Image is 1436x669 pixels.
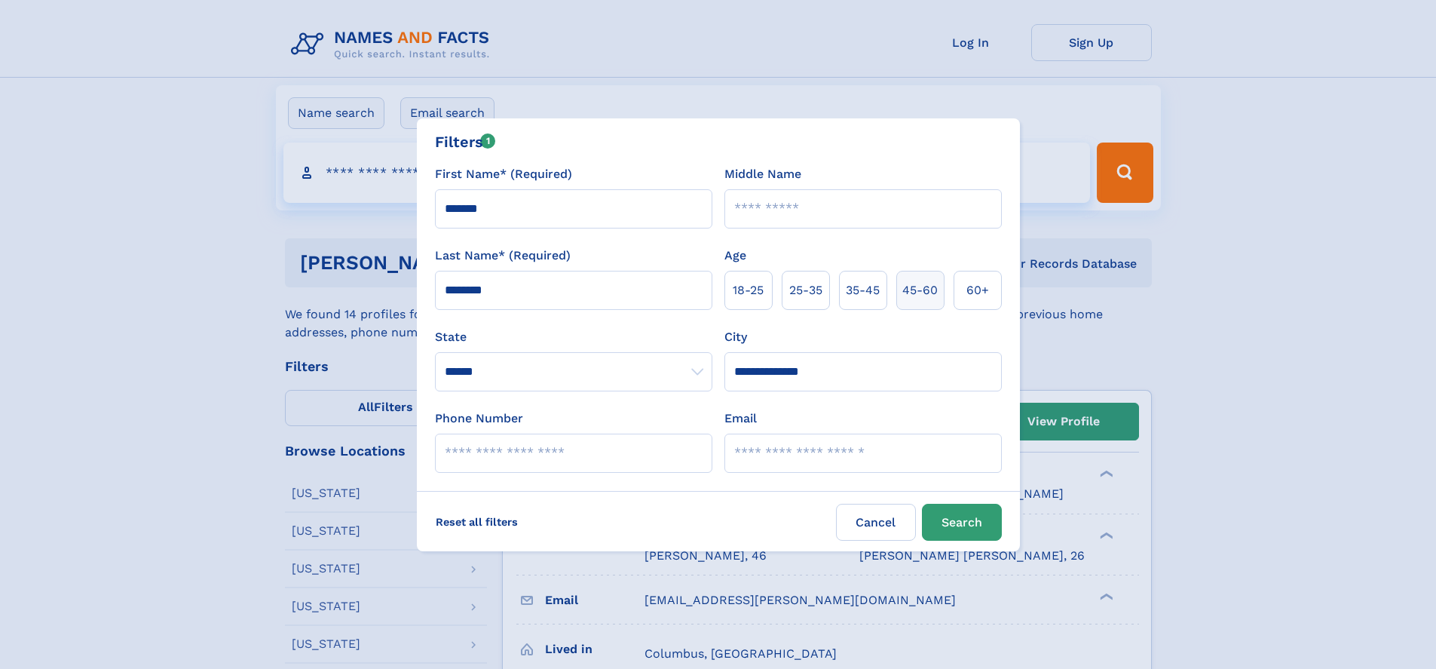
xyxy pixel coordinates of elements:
label: Middle Name [724,165,801,183]
span: 60+ [966,281,989,299]
button: Search [922,504,1002,541]
label: Reset all filters [426,504,528,540]
span: 35‑45 [846,281,880,299]
label: City [724,328,747,346]
span: 45‑60 [902,281,938,299]
span: 18‑25 [733,281,764,299]
label: Email [724,410,757,428]
label: Phone Number [435,410,523,428]
label: Age [724,247,746,265]
div: Filters [435,130,496,153]
label: State [435,328,712,346]
label: Last Name* (Required) [435,247,571,265]
label: Cancel [836,504,916,541]
label: First Name* (Required) [435,165,572,183]
span: 25‑35 [789,281,822,299]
